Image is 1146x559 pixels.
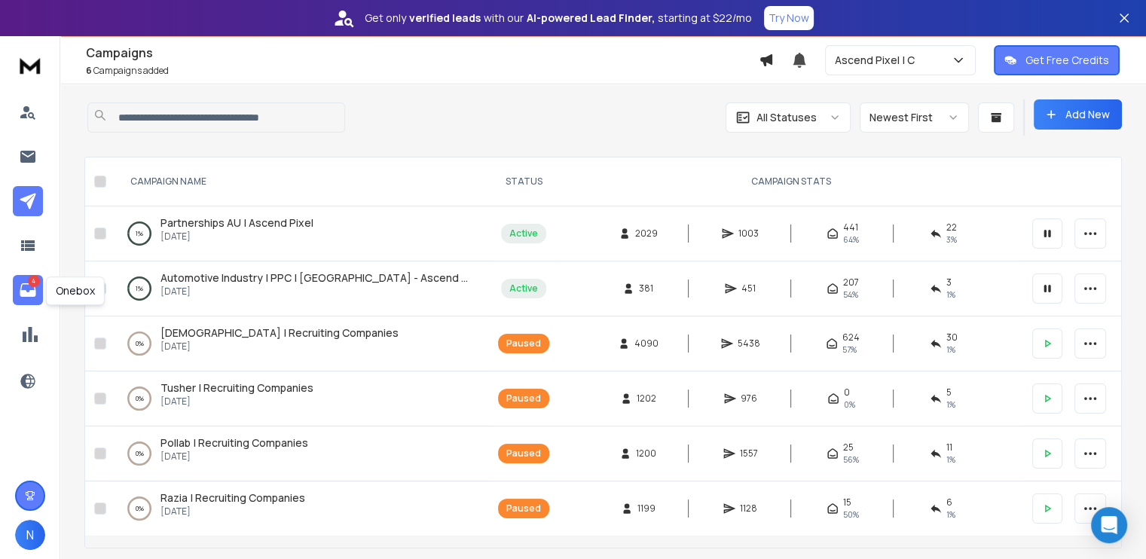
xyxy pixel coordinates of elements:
button: Newest First [860,102,969,133]
a: [DEMOGRAPHIC_DATA] | Recruiting Companies [160,325,399,341]
div: Onebox [46,276,105,305]
span: 15 [843,496,851,509]
span: 0 [844,386,850,399]
span: 6 [946,496,952,509]
td: 0%Pollab | Recruiting Companies[DATE] [112,426,489,481]
span: 64 % [843,234,859,246]
span: 381 [639,283,654,295]
p: [DATE] [160,286,474,298]
th: CAMPAIGN STATS [558,157,1023,206]
p: Get only with our starting at $22/mo [365,11,752,26]
strong: AI-powered Lead Finder, [527,11,655,26]
span: 25 [843,441,854,454]
p: 0 % [136,501,144,516]
span: 1 % [946,289,955,301]
span: 22 [946,221,957,234]
td: 0%Tusher | Recruiting Companies[DATE] [112,371,489,426]
p: Get Free Credits [1025,53,1109,68]
span: 1 % [946,454,955,466]
span: 4090 [634,338,659,350]
span: Tusher | Recruiting Companies [160,380,313,395]
span: 3 % [946,234,957,246]
p: 4 [28,275,40,287]
th: STATUS [489,157,558,206]
span: 50 % [843,509,859,521]
h1: Campaigns [86,44,759,62]
span: 1 % [946,344,955,356]
button: Get Free Credits [994,45,1120,75]
span: 0% [844,399,855,411]
span: 441 [843,221,858,234]
span: [DEMOGRAPHIC_DATA] | Recruiting Companies [160,325,399,340]
span: 30 [946,331,958,344]
img: logo [15,51,45,79]
span: 11 [946,441,952,454]
span: 1 % [946,509,955,521]
span: 624 [842,331,860,344]
p: 1 % [136,281,143,296]
a: Razia | Recruiting Companies [160,490,305,506]
a: 4 [13,275,43,305]
button: N [15,520,45,550]
span: Razia | Recruiting Companies [160,490,305,505]
td: 1%Partnerships AU | Ascend Pixel[DATE] [112,206,489,261]
p: 0 % [136,336,144,351]
span: 56 % [843,454,859,466]
span: 2029 [635,228,658,240]
a: Automotive Industry | PPC | [GEOGRAPHIC_DATA] - Ascend Pixel [160,270,474,286]
span: Partnerships AU | Ascend Pixel [160,215,313,230]
div: Paused [506,502,541,515]
p: Ascend Pixel | C [835,53,921,68]
span: 1128 [740,502,757,515]
div: Paused [506,393,541,405]
th: CAMPAIGN NAME [112,157,489,206]
span: Automotive Industry | PPC | [GEOGRAPHIC_DATA] - Ascend Pixel [160,270,485,285]
p: [DATE] [160,451,308,463]
a: Pollab | Recruiting Companies [160,435,308,451]
div: Active [509,283,538,295]
button: Try Now [764,6,814,30]
span: 6 [86,64,92,77]
div: Active [509,228,538,240]
span: 451 [741,283,756,295]
td: 1%Automotive Industry | PPC | [GEOGRAPHIC_DATA] - Ascend Pixel[DATE] [112,261,489,316]
span: 5438 [738,338,760,350]
p: Try Now [769,11,809,26]
a: Tusher | Recruiting Companies [160,380,313,396]
p: 0 % [136,446,144,461]
span: 1557 [740,448,758,460]
p: [DATE] [160,341,399,353]
strong: verified leads [409,11,481,26]
span: 207 [843,276,859,289]
span: 5 [946,386,952,399]
span: 1 % [946,399,955,411]
span: 1200 [636,448,656,460]
div: Open Intercom Messenger [1091,507,1127,543]
td: 0%[DEMOGRAPHIC_DATA] | Recruiting Companies[DATE] [112,316,489,371]
p: [DATE] [160,231,313,243]
span: 57 % [842,344,857,356]
div: Paused [506,448,541,460]
p: 1 % [136,226,143,241]
td: 0%Razia | Recruiting Companies[DATE] [112,481,489,536]
span: 54 % [843,289,858,301]
button: Add New [1034,99,1122,130]
div: Paused [506,338,541,350]
p: [DATE] [160,396,313,408]
p: All Statuses [756,110,817,125]
a: Partnerships AU | Ascend Pixel [160,215,313,231]
span: 1202 [637,393,656,405]
p: Campaigns added [86,65,759,77]
span: 3 [946,276,952,289]
span: Pollab | Recruiting Companies [160,435,308,450]
span: 1199 [637,502,656,515]
p: 0 % [136,391,144,406]
p: [DATE] [160,506,305,518]
span: 976 [741,393,757,405]
span: 1003 [738,228,759,240]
